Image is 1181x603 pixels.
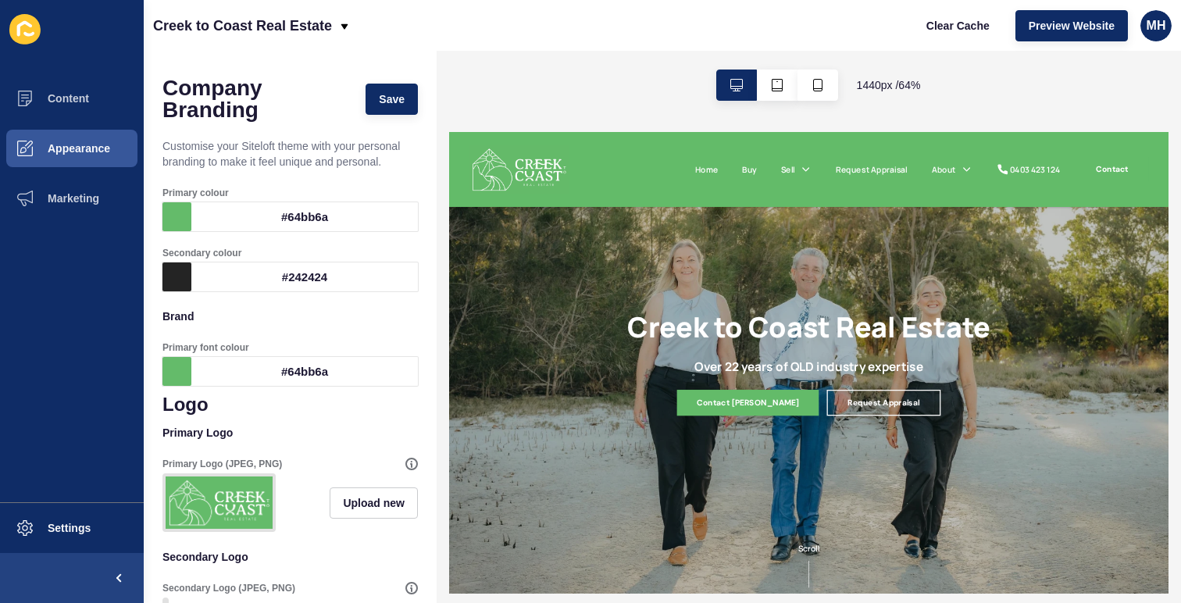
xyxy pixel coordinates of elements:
[605,49,716,68] a: Request Appraisal
[356,403,578,444] a: Contact [PERSON_NAME]
[162,187,229,199] label: Primary colour
[876,49,955,68] div: 0403 423 124
[162,458,282,470] label: Primary Logo (JPEG, PNG)
[519,49,541,68] a: Sell
[913,10,1003,41] button: Clear Cache
[384,355,741,378] h2: Over 22 years of QLD industry expertise
[162,582,295,594] label: Secondary Logo (JPEG, PNG)
[162,77,350,121] h1: Company Branding
[162,394,418,416] h1: Logo
[343,495,405,511] span: Upload new
[926,18,990,34] span: Clear Cache
[162,247,241,259] label: Secondary colour
[278,278,846,330] h1: Creek to Coast Real Estate
[385,49,421,68] a: Home
[1015,10,1128,41] button: Preview Website
[330,487,418,519] button: Upload new
[1147,18,1166,34] span: MH
[379,91,405,107] span: Save
[191,357,418,386] div: #64bb6a
[166,476,273,529] img: 5562f5ecc79828de64ef787c72bc1475.jpg
[857,77,921,93] span: 1440 px / 64 %
[162,129,418,179] p: Customise your Siteloft theme with your personal branding to make it feel unique and personal.
[856,49,955,68] a: 0403 423 124
[162,341,249,354] label: Primary font colour
[162,540,418,574] p: Secondary Logo
[755,49,793,68] a: About
[162,299,418,334] p: Brand
[366,84,418,115] button: Save
[153,6,332,45] p: Creek to Coast Real Estate
[191,202,418,231] div: #64bb6a
[980,40,1094,77] a: Contact
[162,416,418,450] p: Primary Logo
[590,403,769,444] a: Request Appraisal
[191,262,418,291] div: #242424
[1029,18,1115,34] span: Preview Website
[458,49,481,68] a: Buy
